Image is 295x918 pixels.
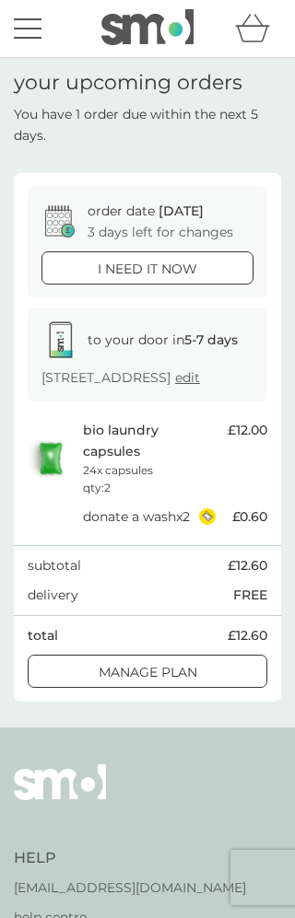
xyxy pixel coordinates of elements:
a: [EMAIL_ADDRESS][DOMAIN_NAME] [14,877,246,898]
p: qty : 2 [83,479,111,496]
h1: your upcoming orders [14,71,242,95]
span: £12.60 [228,625,267,645]
strong: 5-7 days [184,331,238,348]
span: [DATE] [159,203,204,219]
p: bio laundry capsules [83,420,218,461]
p: order date [88,201,204,221]
p: 3 days left for changes [88,222,233,242]
p: Manage plan [99,662,197,682]
a: edit [175,369,200,386]
span: £12.60 [228,555,267,575]
button: menu [14,11,41,46]
button: Manage plan [28,655,267,688]
p: 24x capsules [83,461,153,479]
p: i need it now [98,259,197,279]
div: basket [235,10,281,47]
p: [STREET_ADDRESS] [41,367,200,388]
span: to your door in [88,331,238,348]
button: i need it now [41,251,254,285]
span: £0.60 [232,506,267,527]
h4: Help [14,848,246,868]
img: smol [101,9,194,44]
span: £12.00 [228,420,267,440]
p: delivery [28,585,78,605]
p: You have 1 order due within the next 5 days. [14,104,281,145]
p: FREE [233,585,267,605]
p: total [28,625,58,645]
p: donate a wash x 2 [83,506,190,527]
img: smol [14,764,106,827]
p: subtotal [28,555,81,575]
